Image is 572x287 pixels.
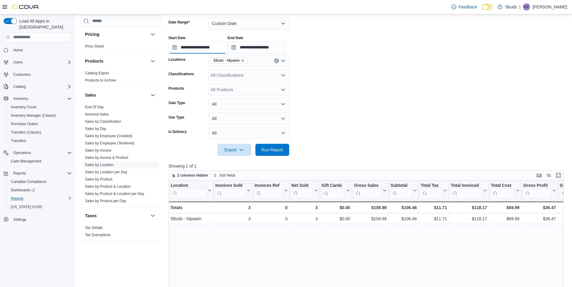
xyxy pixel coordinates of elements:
[491,183,514,188] div: Total Cost
[8,103,72,111] span: Inventory Count
[11,216,29,223] a: Settings
[85,44,104,49] span: Price Sheet
[421,183,442,188] div: Total Tax
[85,92,148,98] button: Sales
[215,183,246,198] div: Invoices Sold
[85,58,148,64] button: Products
[321,215,350,222] div: $0.00
[321,183,345,198] div: Gift Card Sales
[523,183,551,188] div: Gross Profit
[85,148,111,153] a: Sales by Invoice
[1,70,74,79] button: Customers
[85,112,109,117] span: Itemized Sales
[169,129,187,134] label: Is Delivery
[421,183,447,198] button: Total Tax
[80,224,161,241] div: Taxes
[291,183,318,198] button: Net Sold
[8,112,58,119] a: Inventory Manager (Classic)
[8,129,43,136] a: Transfers (Classic)
[291,215,318,222] div: 3
[221,144,248,156] span: Export
[451,215,487,222] div: $118.17
[211,57,247,64] span: 5Buds - Nipawin
[169,20,190,25] label: Date Range
[11,113,56,118] span: Inventory Manager (Classic)
[241,59,245,62] button: Remove 5Buds - Nipawin from selection in this group
[11,95,72,102] span: Inventory
[171,215,211,222] div: 5Buds - Nipawin
[208,98,289,110] button: All
[421,204,447,211] div: $11.71
[171,183,207,198] div: Location
[254,183,287,198] button: Invoices Ref
[169,100,185,105] label: Sale Type
[11,149,72,156] span: Operations
[11,59,72,66] span: Users
[390,183,412,188] div: Subtotal
[451,183,487,198] button: Total Invoiced
[169,115,184,120] label: Use Type
[11,71,72,78] span: Customers
[169,72,194,76] label: Classifications
[11,138,26,143] span: Transfers
[8,158,44,165] a: Cash Management
[85,163,114,167] a: Sales by Location
[213,57,240,63] span: 5Buds - Nipawin
[6,194,74,203] button: Reports
[1,94,74,103] button: Inventory
[8,187,37,194] a: Dashboards
[11,179,46,184] span: Canadian Compliance
[6,203,74,211] button: [US_STATE] CCRS
[85,233,111,237] a: Tax Exemptions
[6,120,74,128] button: Purchase Orders
[13,217,26,222] span: Settings
[8,178,49,185] a: Canadian Compliance
[11,95,30,102] button: Inventory
[1,169,74,177] button: Reports
[11,46,72,54] span: Home
[80,43,161,52] div: Pricing
[354,183,382,188] div: Gross Sales
[11,59,25,66] button: Users
[85,162,114,167] span: Sales by Location
[169,35,186,40] label: Start Date
[11,71,33,78] a: Customers
[321,183,345,188] div: Gift Cards
[208,17,289,29] button: Custom Date
[274,58,279,63] button: Clear input
[491,183,514,198] div: Total Cost
[85,31,99,37] h3: Pricing
[421,215,447,222] div: $11.71
[321,183,350,198] button: Gift Cards
[217,144,251,156] button: Export
[85,119,121,124] span: Sales by Classification
[281,58,286,63] button: Open list of options
[13,150,31,155] span: Operations
[13,96,28,101] span: Inventory
[451,183,482,188] div: Total Invoiced
[354,183,387,198] button: Gross Sales
[85,226,103,230] a: Tax Details
[17,18,72,30] span: Load All Apps in [GEOGRAPHIC_DATA]
[1,149,74,157] button: Operations
[149,91,156,99] button: Sales
[449,1,479,13] a: Feedback
[13,60,23,65] span: Users
[451,204,487,211] div: $118.17
[215,183,251,198] button: Invoices Sold
[1,82,74,91] button: Catalog
[11,205,42,209] span: [US_STATE] CCRS
[281,87,286,92] button: Open list of options
[291,204,318,211] div: 3
[4,43,72,239] nav: Complex example
[85,177,112,181] a: Sales by Product
[505,3,517,11] p: 5buds
[80,69,161,86] div: Products
[254,183,283,198] div: Invoices Ref
[208,127,289,139] button: All
[228,42,286,54] input: Press the down key to open a popover containing a calendar.
[291,183,313,198] div: Net Sold
[451,183,482,198] div: Total Invoiced
[261,147,283,153] span: Run Report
